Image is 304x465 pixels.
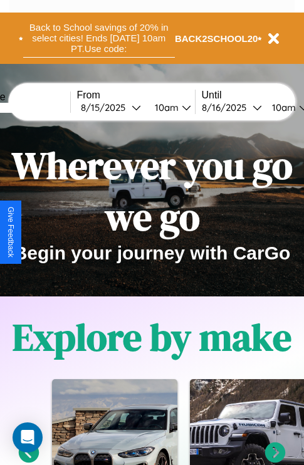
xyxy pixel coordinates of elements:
[149,102,182,113] div: 10am
[77,90,195,101] label: From
[77,101,145,114] button: 8/15/2025
[13,311,291,363] h1: Explore by make
[13,422,43,452] div: Open Intercom Messenger
[6,207,15,258] div: Give Feedback
[175,33,258,44] b: BACK2SCHOOL20
[23,19,175,58] button: Back to School savings of 20% in select cities! Ends [DATE] 10am PT.Use code:
[81,102,132,113] div: 8 / 15 / 2025
[145,101,195,114] button: 10am
[266,102,299,113] div: 10am
[202,102,253,113] div: 8 / 16 / 2025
